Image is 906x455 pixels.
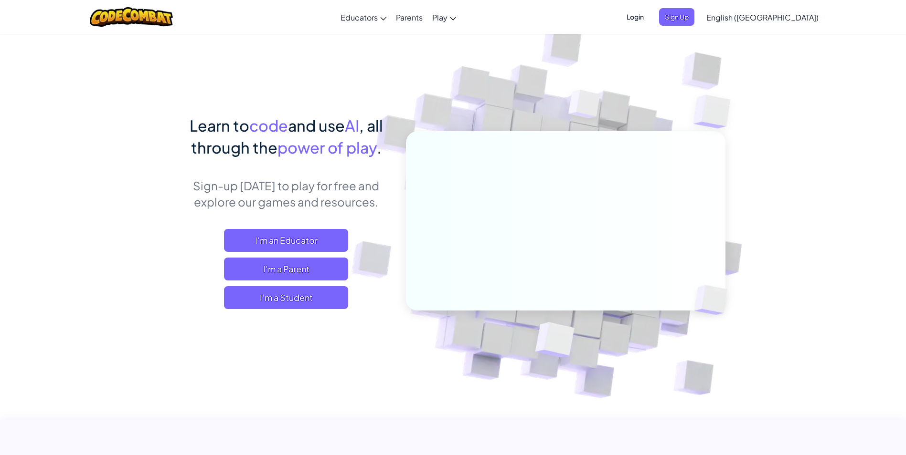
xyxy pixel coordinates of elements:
[674,72,757,152] img: Overlap cubes
[345,116,359,135] span: AI
[702,4,823,30] a: English ([GEOGRAPHIC_DATA])
[512,302,597,381] img: Overlap cubes
[621,8,650,26] button: Login
[678,265,750,335] img: Overlap cubes
[432,12,448,22] span: Play
[391,4,427,30] a: Parents
[336,4,391,30] a: Educators
[181,177,392,210] p: Sign-up [DATE] to play for free and explore our games and resources.
[377,138,382,157] span: .
[224,258,348,280] a: I'm a Parent
[277,138,377,157] span: power of play
[224,229,348,252] a: I'm an Educator
[659,8,694,26] button: Sign Up
[341,12,378,22] span: Educators
[550,71,619,142] img: Overlap cubes
[190,116,249,135] span: Learn to
[249,116,288,135] span: code
[288,116,345,135] span: and use
[90,7,173,27] img: CodeCombat logo
[224,286,348,309] button: I'm a Student
[706,12,819,22] span: English ([GEOGRAPHIC_DATA])
[427,4,461,30] a: Play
